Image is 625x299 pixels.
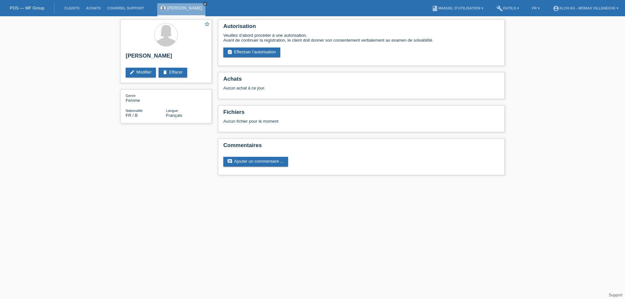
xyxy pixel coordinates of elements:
div: Aucun fichier pour le moment [223,119,422,124]
i: book [432,5,438,12]
span: Langue [166,109,178,113]
a: close [203,2,207,6]
a: POS — MF Group [10,6,44,10]
i: comment [227,159,232,164]
div: Veuillez d’abord procéder à une autorisation. Avant de continuer la registration, le client doit ... [223,33,499,43]
div: Aucun achat à ce jour. [223,86,499,95]
h2: Fichiers [223,109,499,119]
a: bookManuel d’utilisation ▾ [428,6,486,10]
a: deleteEffacer [159,68,187,77]
a: editModifier [126,68,156,77]
h2: [PERSON_NAME] [126,53,206,62]
a: buildOutils ▾ [493,6,522,10]
a: assignment_turned_inEffectuer l’autorisation [223,48,280,57]
span: Nationalité [126,109,143,113]
div: Femme [126,93,166,103]
h2: Achats [223,76,499,86]
a: FR ▾ [529,6,543,10]
i: edit [130,70,135,75]
i: assignment_turned_in [227,49,232,55]
i: account_circle [553,5,559,12]
a: Clients [61,6,83,10]
span: Genre [126,94,136,98]
a: account_circleXLCH AG - Mömax Villeneuve ▾ [549,6,622,10]
i: delete [162,70,168,75]
a: Support [609,293,622,297]
h2: Autorisation [223,23,499,33]
h2: Commentaires [223,142,499,152]
span: Français [166,113,182,118]
a: Achats [83,6,104,10]
i: build [496,5,503,12]
a: [PERSON_NAME] [167,6,202,10]
a: Courriel Support [104,6,147,10]
a: star_border [204,21,210,28]
span: France / B / 01.10.2020 [126,113,138,118]
a: commentAjouter un commentaire ... [223,157,288,167]
i: star_border [204,21,210,27]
